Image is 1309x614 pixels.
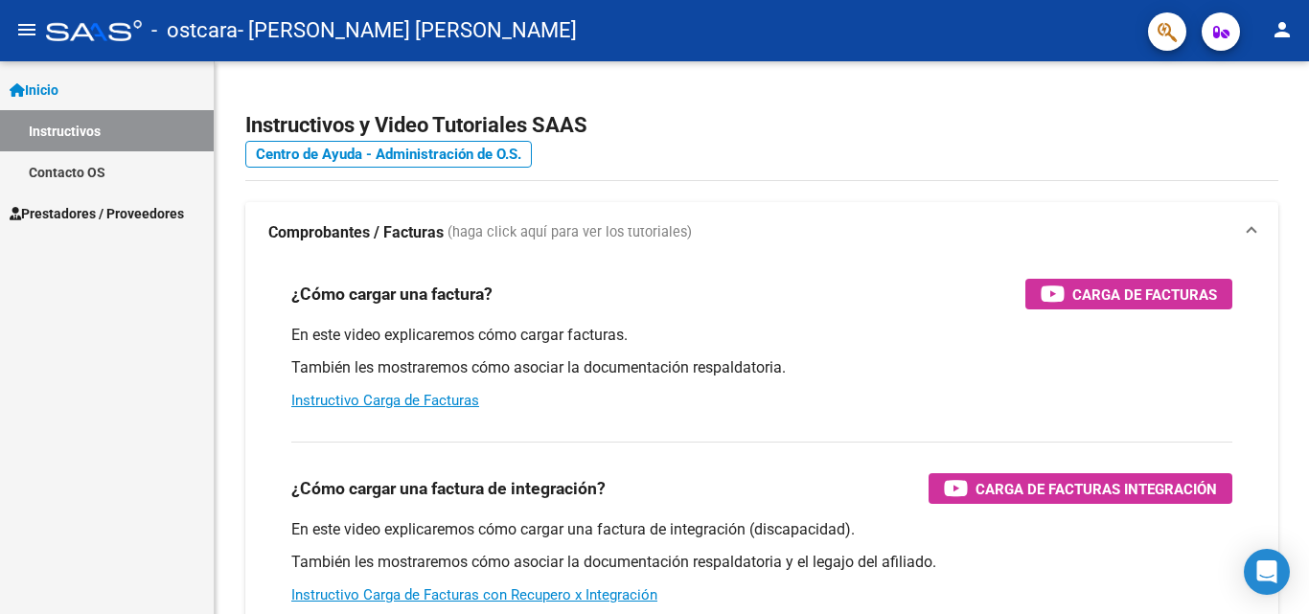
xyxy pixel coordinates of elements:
[245,202,1278,263] mat-expansion-panel-header: Comprobantes / Facturas (haga click aquí para ver los tutoriales)
[151,10,238,52] span: - ostcara
[1072,283,1217,307] span: Carga de Facturas
[10,203,184,224] span: Prestadores / Proveedores
[291,552,1232,573] p: También les mostraremos cómo asociar la documentación respaldatoria y el legajo del afiliado.
[291,281,493,307] h3: ¿Cómo cargar una factura?
[929,473,1232,504] button: Carga de Facturas Integración
[1271,18,1294,41] mat-icon: person
[1025,279,1232,309] button: Carga de Facturas
[976,477,1217,501] span: Carga de Facturas Integración
[1244,549,1290,595] div: Open Intercom Messenger
[245,141,532,168] a: Centro de Ayuda - Administración de O.S.
[291,325,1232,346] p: En este video explicaremos cómo cargar facturas.
[291,586,657,603] a: Instructivo Carga de Facturas con Recupero x Integración
[448,222,692,243] span: (haga click aquí para ver los tutoriales)
[291,357,1232,378] p: También les mostraremos cómo asociar la documentación respaldatoria.
[291,519,1232,540] p: En este video explicaremos cómo cargar una factura de integración (discapacidad).
[245,107,1278,144] h2: Instructivos y Video Tutoriales SAAS
[238,10,577,52] span: - [PERSON_NAME] [PERSON_NAME]
[291,392,479,409] a: Instructivo Carga de Facturas
[268,222,444,243] strong: Comprobantes / Facturas
[10,80,58,101] span: Inicio
[291,475,606,502] h3: ¿Cómo cargar una factura de integración?
[15,18,38,41] mat-icon: menu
